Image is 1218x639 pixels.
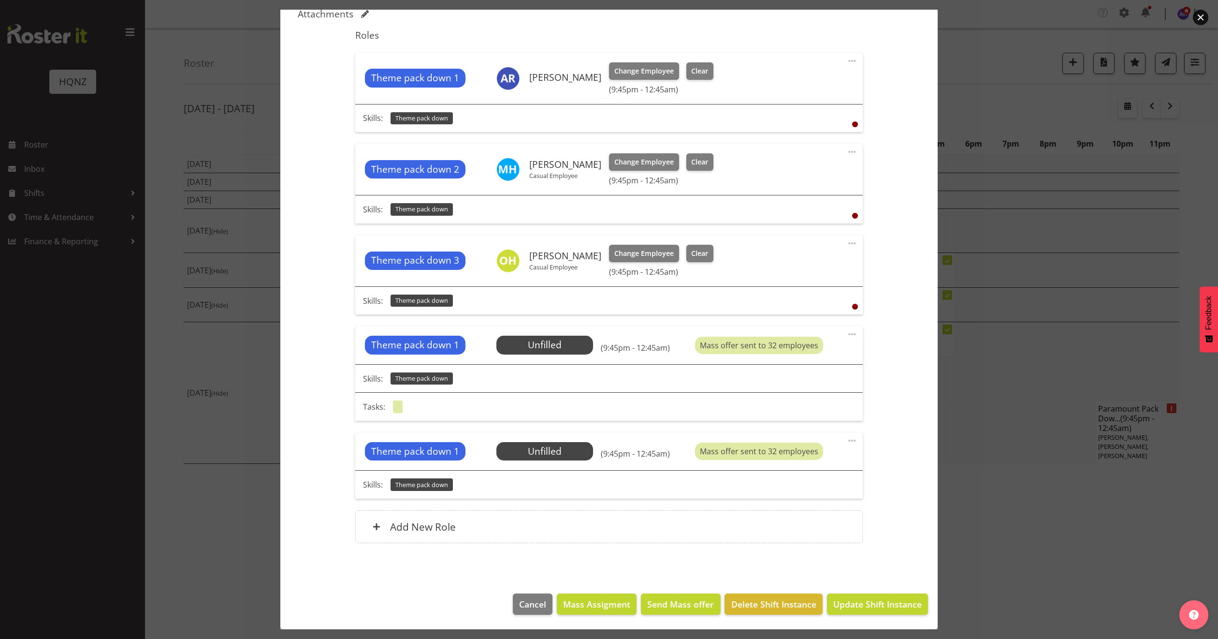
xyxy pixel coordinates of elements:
[614,66,674,76] span: Change Employee
[852,304,858,310] div: User is clocked out
[529,263,601,271] p: Casual Employee
[695,443,823,460] div: Mass offer sent to 32 employees
[395,296,448,305] span: Theme pack down
[725,594,822,615] button: Delete Shift Instance
[609,176,713,185] h6: (9:45pm - 12:45am)
[363,204,383,215] p: Skills:
[529,251,601,261] h6: [PERSON_NAME]
[609,153,679,171] button: Change Employee
[529,159,601,170] h6: [PERSON_NAME]
[529,172,601,179] p: Casual Employee
[355,30,862,41] h5: Roles
[363,373,383,385] p: Skills:
[609,85,713,94] h6: (9:45pm - 12:45am)
[395,114,448,123] span: Theme pack down
[496,67,520,90] img: alex-romanytchev10814.jpg
[1189,610,1199,620] img: help-xxl-2.png
[557,594,637,615] button: Mass Assigment
[363,295,383,307] p: Skills:
[601,343,670,353] h6: (9:45pm - 12:45am)
[852,213,858,219] div: User is clocked out
[686,245,714,262] button: Clear
[496,249,520,272] img: otis-haysmith11188.jpg
[695,337,823,354] div: Mass offer sent to 32 employees
[614,248,674,259] span: Change Employee
[390,520,456,533] h6: Add New Role
[601,449,670,459] h6: (9:45pm - 12:45am)
[852,121,858,127] div: User is clocked out
[395,480,448,490] span: Theme pack down
[371,71,459,85] span: Theme pack down 1
[395,205,448,214] span: Theme pack down
[371,445,459,459] span: Theme pack down 1
[827,594,928,615] button: Update Shift Instance
[609,62,679,80] button: Change Employee
[395,374,448,383] span: Theme pack down
[371,338,459,352] span: Theme pack down 1
[513,594,552,615] button: Cancel
[691,157,708,167] span: Clear
[1200,286,1218,352] button: Feedback - Show survey
[691,66,708,76] span: Clear
[609,267,713,277] h6: (9:45pm - 12:45am)
[563,598,630,610] span: Mass Assigment
[528,338,562,351] span: Unfilled
[614,157,674,167] span: Change Employee
[691,248,708,259] span: Clear
[731,598,816,610] span: Delete Shift Instance
[528,445,562,458] span: Unfilled
[363,401,385,413] p: Tasks:
[371,163,459,177] span: Theme pack down 2
[686,62,714,80] button: Clear
[1204,296,1213,330] span: Feedback
[363,112,383,124] p: Skills:
[496,158,520,181] img: mark-haysmith11191.jpg
[371,253,459,267] span: Theme pack down 3
[686,153,714,171] button: Clear
[647,598,714,610] span: Send Mass offer
[298,8,353,20] h5: Attachments
[529,72,601,83] h6: [PERSON_NAME]
[363,479,383,490] p: Skills:
[519,598,546,610] span: Cancel
[641,594,720,615] button: Send Mass offer
[609,245,679,262] button: Change Employee
[833,598,922,610] span: Update Shift Instance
